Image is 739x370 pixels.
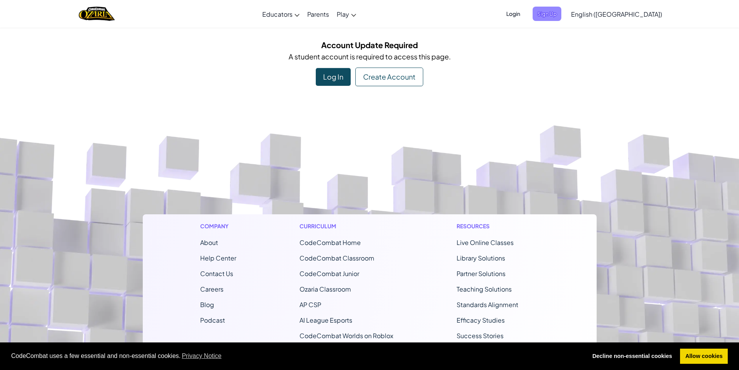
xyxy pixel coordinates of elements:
[457,269,505,278] a: Partner Solutions
[200,254,236,262] a: Help Center
[303,3,333,24] a: Parents
[587,349,677,364] a: deny cookies
[200,301,214,309] a: Blog
[299,238,361,247] span: CodeCombat Home
[299,285,351,293] a: Ozaria Classroom
[457,316,505,324] a: Efficacy Studies
[299,222,393,230] h1: Curriculum
[680,349,728,364] a: allow cookies
[333,3,360,24] a: Play
[200,222,236,230] h1: Company
[457,238,514,247] a: Live Online Classes
[200,238,218,247] a: About
[200,316,225,324] a: Podcast
[316,68,351,86] div: Log In
[79,6,115,22] img: Home
[258,3,303,24] a: Educators
[181,350,223,362] a: learn more about cookies
[457,254,505,262] a: Library Solutions
[571,10,662,18] span: English ([GEOGRAPHIC_DATA])
[502,7,525,21] button: Login
[457,301,518,309] a: Standards Alignment
[200,285,223,293] a: Careers
[299,254,374,262] a: CodeCombat Classroom
[79,6,115,22] a: Ozaria by CodeCombat logo
[299,316,352,324] a: AI League Esports
[149,51,591,62] p: A student account is required to access this page.
[337,10,349,18] span: Play
[299,301,321,309] a: AP CSP
[355,68,423,86] div: Create Account
[149,39,591,51] h5: Account Update Required
[457,222,539,230] h1: Resources
[299,332,393,340] a: CodeCombat Worlds on Roblox
[11,350,581,362] span: CodeCombat uses a few essential and non-essential cookies.
[533,7,561,21] button: Sign Up
[567,3,666,24] a: English ([GEOGRAPHIC_DATA])
[299,269,359,278] a: CodeCombat Junior
[200,269,233,278] span: Contact Us
[457,285,512,293] a: Teaching Solutions
[457,332,504,340] a: Success Stories
[262,10,292,18] span: Educators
